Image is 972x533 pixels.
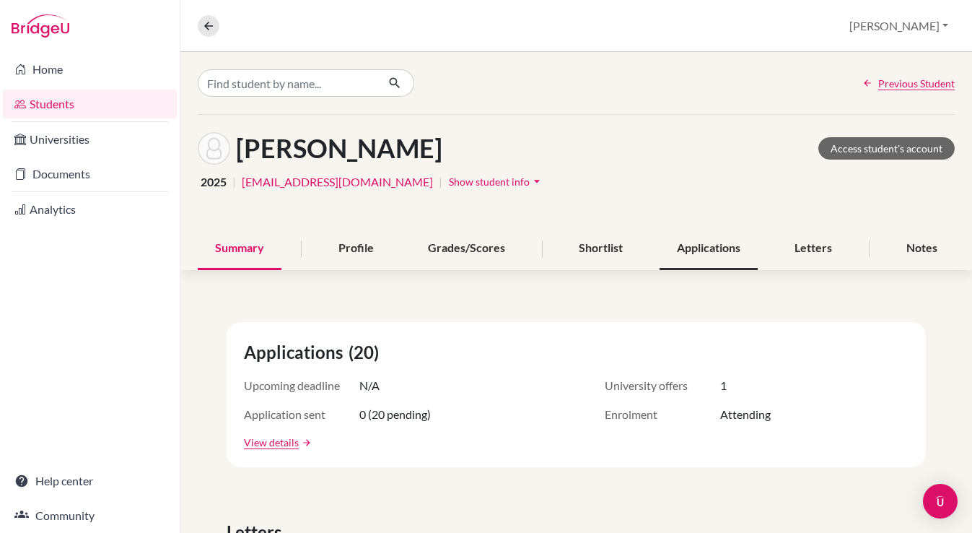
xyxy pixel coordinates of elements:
div: Grades/Scores [411,227,522,270]
span: Attending [720,406,771,423]
span: N/A [359,377,380,394]
span: | [439,173,442,191]
img: Bridge-U [12,14,69,38]
span: 0 (20 pending) [359,406,431,423]
img: Hyunseo Yoon's avatar [198,132,230,165]
span: Application sent [244,406,359,423]
a: arrow_forward [299,438,312,448]
span: Enrolment [605,406,720,423]
button: [PERSON_NAME] [843,12,955,40]
span: 1 [720,377,727,394]
span: Previous Student [878,76,955,91]
a: Analytics [3,195,177,224]
button: Show student infoarrow_drop_down [448,170,545,193]
a: Home [3,55,177,84]
a: Help center [3,467,177,495]
span: University offers [605,377,720,394]
span: | [232,173,236,191]
div: Notes [889,227,955,270]
a: Documents [3,160,177,188]
a: [EMAIL_ADDRESS][DOMAIN_NAME] [242,173,433,191]
h1: [PERSON_NAME] [236,133,442,164]
div: Applications [660,227,758,270]
a: View details [244,435,299,450]
a: Access student's account [818,137,955,160]
div: Shortlist [561,227,640,270]
div: Profile [321,227,391,270]
a: Previous Student [862,76,955,91]
a: Community [3,501,177,530]
span: Applications [244,339,349,365]
div: Letters [777,227,849,270]
span: 2025 [201,173,227,191]
span: (20) [349,339,385,365]
span: Upcoming deadline [244,377,359,394]
a: Universities [3,125,177,154]
input: Find student by name... [198,69,377,97]
div: Open Intercom Messenger [923,484,958,519]
span: Show student info [449,175,530,188]
a: Students [3,90,177,118]
i: arrow_drop_down [530,174,544,188]
div: Summary [198,227,281,270]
